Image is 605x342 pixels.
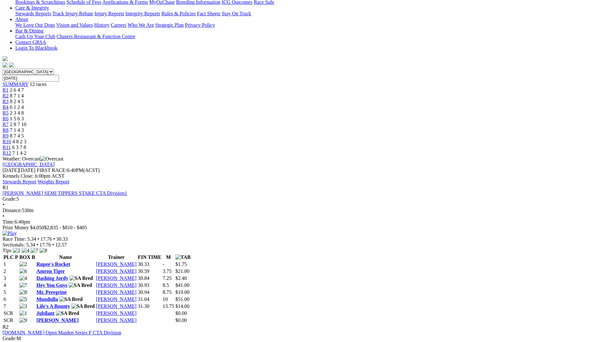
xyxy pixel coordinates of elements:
[56,236,68,242] span: 30.33
[59,296,83,302] img: SA Bred
[12,139,26,144] span: 4 8 2 3
[3,167,35,173] span: [DATE]
[10,104,24,110] span: 6 1 2 4
[22,248,29,253] img: 4
[163,275,172,281] text: 7.25
[3,213,4,219] span: •
[10,122,26,127] span: 2 8 7 10
[3,303,18,310] td: 7
[36,289,67,295] a: Mr. Peregrine
[96,317,136,323] a: [PERSON_NAME]
[3,336,602,341] div: M
[96,282,136,288] a: [PERSON_NAME]
[175,254,191,260] img: TAB
[32,254,35,260] span: B
[222,11,251,16] a: Stay On Track
[3,296,18,303] td: 6
[155,22,184,28] a: Strategic Plan
[3,62,8,68] img: facebook.svg
[96,254,137,260] th: Trainer
[3,150,11,156] span: R12
[56,310,79,316] img: SA Bred
[3,167,19,173] span: [DATE]
[15,28,43,33] a: Bar & Dining
[3,219,15,224] span: Time:
[56,22,93,28] a: Vision and Values
[162,254,174,260] th: M
[3,289,18,296] td: 5
[3,173,602,179] div: Kennels Close: 6:00pm ACST
[137,303,162,310] td: 31.30
[71,303,95,309] img: SA Bred
[19,268,27,274] img: 6
[3,330,121,335] a: [DOMAIN_NAME] Open Maiden Series F CTA Division
[3,317,18,324] td: SCR
[3,236,26,242] span: Race Time:
[56,34,135,39] a: Chasers Restaurant & Function Centre
[15,254,18,260] span: P
[55,242,67,247] span: 12.57
[36,282,67,288] a: Hey You Guys
[137,254,162,260] th: FIN TIME
[3,99,9,104] span: R3
[36,268,65,274] a: Amron Tiger
[3,127,9,133] span: R8
[163,261,164,267] text: -
[12,145,26,150] span: 6 3 7 8
[161,11,196,16] a: Rules & Policies
[3,179,36,184] a: Stewards Report
[37,236,39,242] span: •
[41,236,52,242] span: 17.76
[3,133,9,139] span: R9
[3,225,602,231] div: Prize Money $4,050
[36,254,95,260] th: Name
[137,289,162,296] td: 30.94
[3,248,11,253] span: Tips
[19,303,27,309] img: 3
[3,208,602,213] div: 530m
[15,17,28,22] a: About
[38,179,70,184] a: Weights Report
[3,104,9,110] span: R4
[36,261,70,267] a: Rupee's Rocket
[3,56,8,61] img: logo-grsa-white.png
[3,185,9,190] span: R1
[19,254,31,260] span: BOX
[96,268,136,274] a: [PERSON_NAME]
[175,296,189,302] span: $51.00
[175,282,189,288] span: $41.00
[185,22,215,28] a: Privacy Policy
[175,268,189,274] span: $21.00
[3,87,9,93] span: R1
[163,289,172,295] text: 8.75
[3,275,18,281] td: 3
[15,39,46,45] a: Contact GRSA
[70,275,93,281] img: SA Bred
[15,11,51,16] a: Stewards Reports
[36,242,38,247] span: •
[30,82,47,87] span: 12 races
[15,45,57,51] a: Login To Blackbook
[19,261,27,267] img: 2
[19,317,27,323] img: 9
[3,208,22,213] span: Distance:
[3,196,17,202] span: Grade:
[10,116,24,121] span: 1 5 6 3
[94,11,124,16] a: Injury Reports
[137,282,162,289] td: 30.93
[40,248,47,253] img: 8
[53,236,55,242] span: •
[3,268,18,274] td: 2
[3,145,11,150] a: R11
[137,261,162,267] td: 30.33
[19,282,27,288] img: 7
[3,122,9,127] span: R7
[36,303,70,309] a: Life's A Bounty
[69,282,92,288] img: SA Bred
[40,156,63,162] img: Overcast
[96,296,136,302] a: [PERSON_NAME]
[175,303,189,309] span: $14.00
[3,75,59,82] input: Select date
[10,133,24,139] span: 8 7 4 5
